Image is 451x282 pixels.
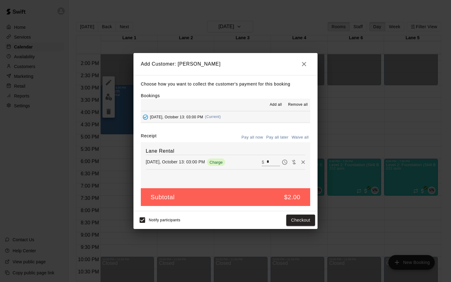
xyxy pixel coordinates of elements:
p: $ [262,159,264,165]
button: Add all [266,100,286,110]
button: Pay all now [240,133,265,142]
label: Bookings [141,93,160,98]
button: Pay all later [265,133,290,142]
span: Waive payment [289,159,299,164]
span: Remove all [288,102,308,108]
h5: $2.00 [284,193,300,201]
h2: Add Customer: [PERSON_NAME] [133,53,318,75]
span: (Current) [205,115,221,119]
label: Receipt [141,133,156,142]
h5: Subtotal [151,193,175,201]
span: Charge [207,160,225,165]
button: Remove all [286,100,310,110]
button: Added - Collect Payment [141,112,150,122]
p: Choose how you want to collect the customer's payment for this booking [141,80,310,88]
button: Remove [299,158,308,167]
h6: Lane Rental [146,147,305,155]
p: [DATE], October 13: 03:00 PM [146,159,205,165]
span: [DATE], October 13: 03:00 PM [150,115,203,119]
span: Notify participants [149,218,180,223]
button: Added - Collect Payment[DATE], October 13: 03:00 PM(Current) [141,111,310,123]
span: Pay later [280,159,289,164]
span: Add all [270,102,282,108]
button: Checkout [286,215,315,226]
button: Waive all [290,133,310,142]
